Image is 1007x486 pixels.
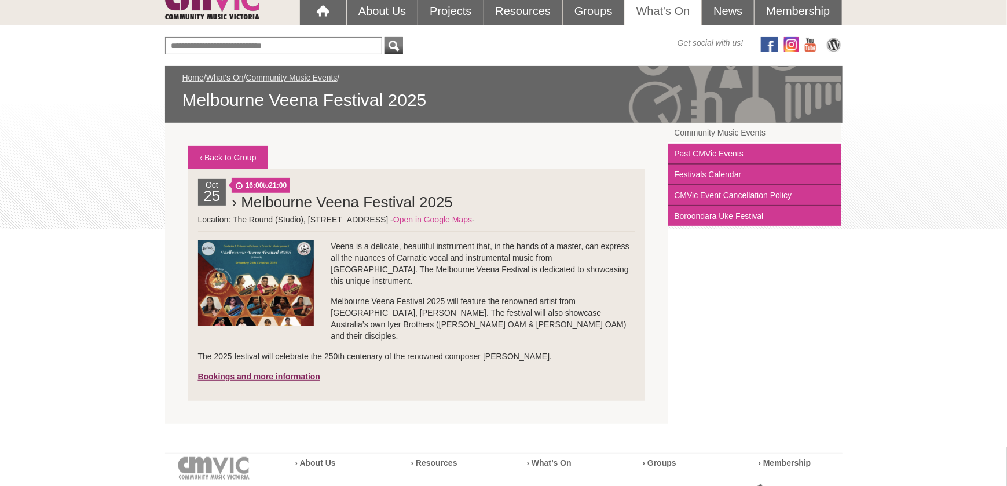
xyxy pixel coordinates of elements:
a: Open in Google Maps [393,215,472,224]
p: Veena is a delicate, beautiful instrument that, in the hands of a master, can express all the nua... [198,240,636,287]
a: Community Music Events [668,123,841,144]
a: Past CMVic Events [668,144,841,165]
span: to [232,178,290,193]
a: Boroondara Uke Festival [668,206,841,226]
a: › Membership [759,458,811,467]
strong: 21:00 [269,181,287,189]
div: Oct [198,179,226,206]
img: Melb_Veena_Festival_2025.png [198,240,314,326]
p: The 2025 festival will celebrate the 250th centenary of the renowned composer [PERSON_NAME]. [198,350,636,362]
a: › About Us [295,458,336,467]
a: Bookings and more information [198,372,321,381]
img: icon-instagram.png [784,37,799,52]
a: › What’s On [527,458,572,467]
img: cmvic-logo-footer.png [178,457,250,480]
a: ‹ Back to Group [188,146,268,169]
h2: 25 [201,191,224,206]
a: Home [182,73,204,82]
a: Community Music Events [246,73,338,82]
a: CMVic Event Cancellation Policy [668,185,841,206]
a: › Resources [411,458,457,467]
strong: 16:00 [246,181,263,189]
a: What's On [206,73,244,82]
span: Get social with us! [678,37,744,49]
a: › Groups [643,458,676,467]
li: Location: The Round (Studio), [STREET_ADDRESS] - - [188,169,646,401]
span: Melbourne Veena Festival 2025 [182,89,825,111]
p: Melbourne Veena Festival 2025 will feature the renowned artist from [GEOGRAPHIC_DATA], [PERSON_NA... [198,295,636,342]
h2: › Melbourne Veena Festival 2025 [232,191,635,214]
a: Festivals Calendar [668,165,841,185]
img: CMVic Blog [825,37,843,52]
div: / / / [182,72,825,111]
